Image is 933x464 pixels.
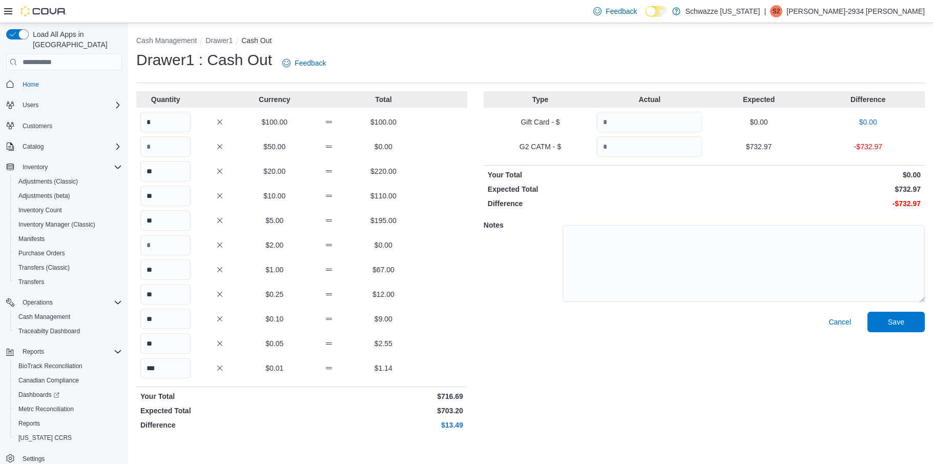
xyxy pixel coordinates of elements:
input: Quantity [140,333,191,354]
span: Metrc Reconciliation [14,403,122,415]
p: $716.69 [304,391,463,401]
p: $13.49 [304,420,463,430]
span: Adjustments (Classic) [14,175,122,188]
button: Home [2,76,126,91]
button: Adjustments (beta) [10,189,126,203]
input: Dark Mode [646,6,667,17]
span: Dashboards [14,389,122,401]
a: Purchase Orders [14,247,69,259]
button: Inventory [2,160,126,174]
h1: Drawer1 : Cash Out [136,50,272,70]
button: Canadian Compliance [10,373,126,388]
p: $67.00 [358,265,408,275]
span: Dashboards [18,391,59,399]
span: Cash Management [18,313,70,321]
p: Difference [488,198,702,209]
a: Metrc Reconciliation [14,403,78,415]
span: Transfers (Classic) [14,261,122,274]
button: [US_STATE] CCRS [10,431,126,445]
span: Operations [18,296,122,309]
a: Canadian Compliance [14,374,83,387]
span: Canadian Compliance [14,374,122,387]
p: $20.00 [250,166,300,176]
button: Cancel [824,312,855,332]
a: Cash Management [14,311,74,323]
p: | [764,5,766,17]
input: Quantity [140,358,191,378]
a: Inventory Count [14,204,66,216]
button: Transfers [10,275,126,289]
a: Adjustments (beta) [14,190,74,202]
p: G2 CATM - $ [488,142,593,152]
p: $0.00 [816,117,921,127]
div: Steven-2934 Fuentes [770,5,782,17]
p: $0.00 [706,117,811,127]
button: Customers [2,118,126,133]
p: $0.25 [250,289,300,299]
a: Transfers [14,276,48,288]
h5: Notes [484,215,561,235]
span: Metrc Reconciliation [18,405,74,413]
a: Home [18,78,43,91]
p: -$732.97 [706,198,921,209]
p: Actual [597,94,702,105]
input: Quantity [597,112,702,132]
span: Traceabilty Dashboard [18,327,80,335]
p: $9.00 [358,314,408,324]
p: $110.00 [358,191,408,201]
p: $100.00 [250,117,300,127]
span: Reports [23,348,44,356]
button: Cash Out [241,36,272,45]
p: $0.10 [250,314,300,324]
span: Transfers [18,278,44,286]
span: Canadian Compliance [18,376,79,385]
span: Load All Apps in [GEOGRAPHIC_DATA] [29,29,122,50]
span: Traceabilty Dashboard [14,325,122,337]
span: Washington CCRS [14,432,122,444]
button: Drawer1 [205,36,233,45]
input: Quantity [140,235,191,255]
p: Quantity [140,94,191,105]
a: BioTrack Reconciliation [14,360,87,372]
span: BioTrack Reconciliation [18,362,82,370]
button: Inventory Count [10,203,126,217]
p: Type [488,94,593,105]
p: $703.20 [304,406,463,416]
button: Inventory [18,161,52,173]
input: Quantity [140,210,191,231]
a: Feedback [589,1,641,22]
a: Manifests [14,233,49,245]
input: Quantity [140,112,191,132]
button: Catalog [2,139,126,154]
button: Users [18,99,43,111]
span: Operations [23,298,53,307]
input: Quantity [140,161,191,181]
span: Purchase Orders [18,249,65,257]
button: Operations [2,295,126,310]
span: Manifests [18,235,45,243]
p: $195.00 [358,215,408,226]
a: Transfers (Classic) [14,261,74,274]
button: Transfers (Classic) [10,260,126,275]
span: Home [23,80,39,89]
input: Quantity [140,136,191,157]
button: Catalog [18,140,48,153]
span: Inventory Manager (Classic) [18,220,95,229]
span: Inventory Count [14,204,122,216]
a: Reports [14,417,44,430]
button: Cash Management [136,36,197,45]
span: Feedback [606,6,637,16]
button: Purchase Orders [10,246,126,260]
button: Inventory Manager (Classic) [10,217,126,232]
span: [US_STATE] CCRS [18,434,72,442]
span: Customers [18,119,122,132]
nav: An example of EuiBreadcrumbs [136,35,925,48]
p: Difference [816,94,921,105]
input: Quantity [140,284,191,305]
p: $732.97 [706,184,921,194]
span: Transfers (Classic) [18,264,70,272]
p: $0.05 [250,338,300,349]
img: Cova [20,6,67,16]
p: $1.00 [250,265,300,275]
